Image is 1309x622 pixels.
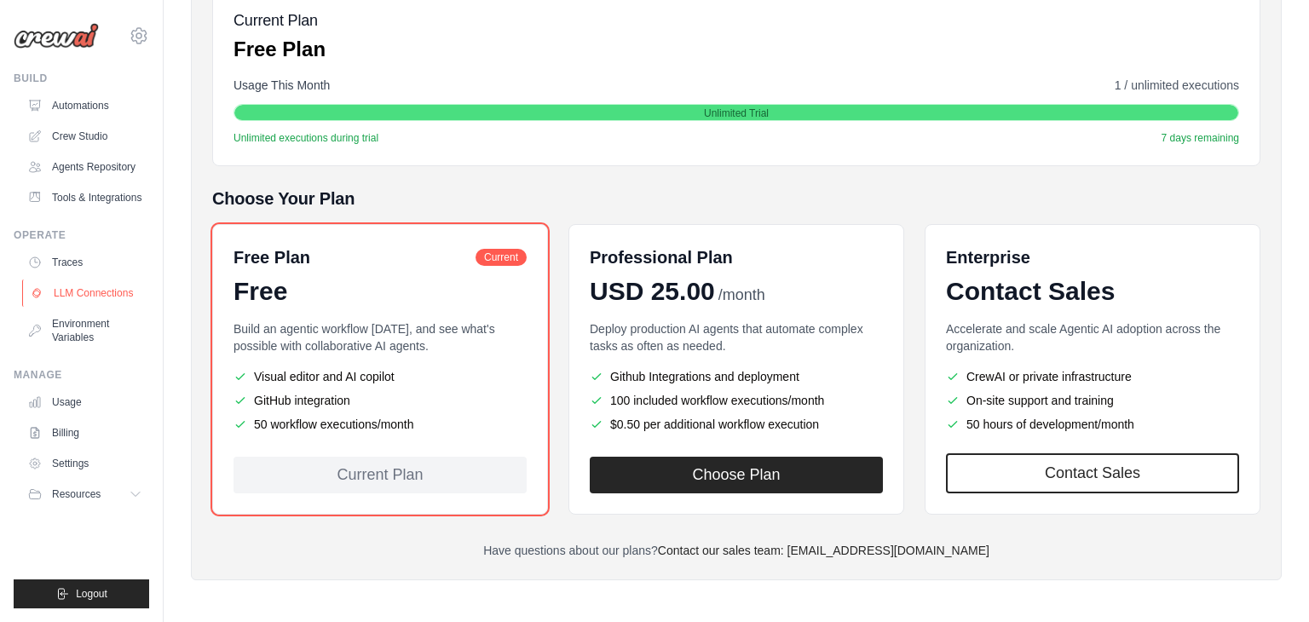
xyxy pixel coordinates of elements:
a: Settings [20,450,149,477]
div: Operate [14,228,149,242]
span: Usage This Month [234,77,330,94]
li: Visual editor and AI copilot [234,368,527,385]
h5: Current Plan [234,9,326,32]
span: 7 days remaining [1162,131,1239,145]
div: Build [14,72,149,85]
button: Resources [20,481,149,508]
span: USD 25.00 [590,276,715,307]
a: Automations [20,92,149,119]
span: Unlimited executions during trial [234,131,378,145]
a: Contact Sales [946,453,1239,493]
a: Contact our sales team: [EMAIL_ADDRESS][DOMAIN_NAME] [658,544,989,557]
div: Current Plan [234,457,527,493]
p: Build an agentic workflow [DATE], and see what's possible with collaborative AI agents. [234,320,527,354]
span: /month [718,284,765,307]
p: Accelerate and scale Agentic AI adoption across the organization. [946,320,1239,354]
div: Manage [14,368,149,382]
a: Billing [20,419,149,446]
span: Logout [76,587,107,601]
p: Free Plan [234,36,326,63]
li: On-site support and training [946,392,1239,409]
a: Usage [20,389,149,416]
li: $0.50 per additional workflow execution [590,416,883,433]
a: Environment Variables [20,310,149,351]
span: Resources [52,487,101,501]
div: Contact Sales [946,276,1239,307]
span: 1 / unlimited executions [1115,77,1239,94]
h5: Choose Your Plan [212,187,1260,210]
a: Traces [20,249,149,276]
img: Logo [14,23,99,49]
li: Github Integrations and deployment [590,368,883,385]
h6: Free Plan [234,245,310,269]
li: 100 included workflow executions/month [590,392,883,409]
a: Agents Repository [20,153,149,181]
p: Have questions about our plans? [212,542,1260,559]
span: Current [476,249,527,266]
li: 50 hours of development/month [946,416,1239,433]
h6: Professional Plan [590,245,733,269]
li: CrewAI or private infrastructure [946,368,1239,385]
div: Free [234,276,527,307]
p: Deploy production AI agents that automate complex tasks as often as needed. [590,320,883,354]
span: Unlimited Trial [704,107,769,120]
a: Crew Studio [20,123,149,150]
h6: Enterprise [946,245,1239,269]
a: Tools & Integrations [20,184,149,211]
button: Logout [14,579,149,608]
a: LLM Connections [22,279,151,307]
li: GitHub integration [234,392,527,409]
button: Choose Plan [590,457,883,493]
li: 50 workflow executions/month [234,416,527,433]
